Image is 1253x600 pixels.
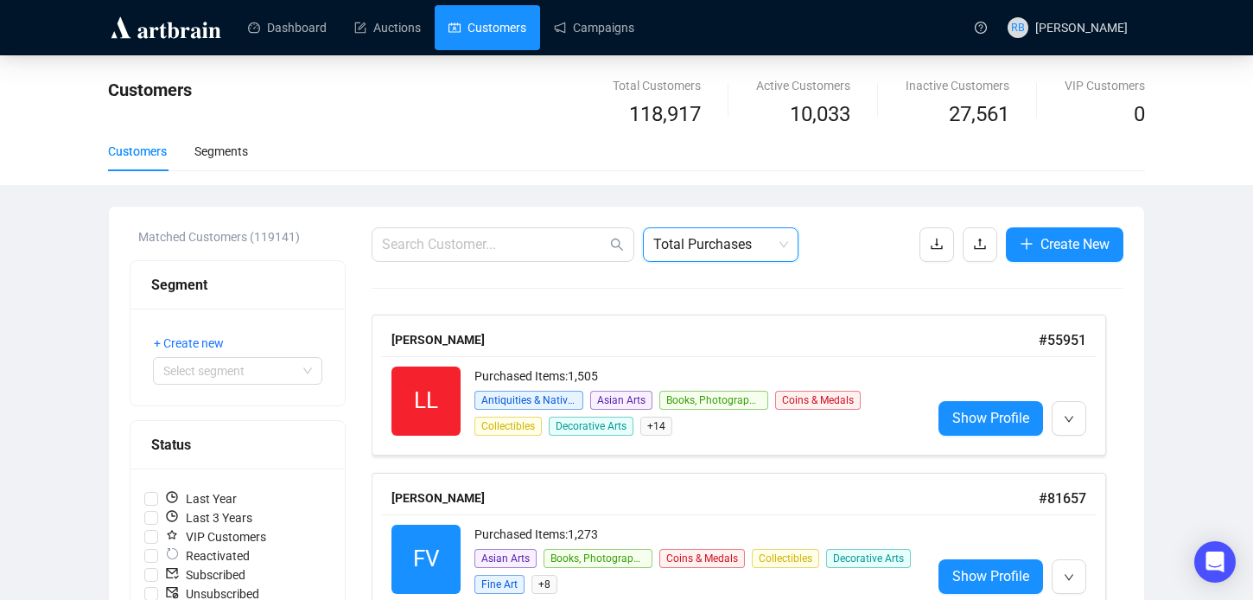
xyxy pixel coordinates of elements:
span: Show Profile [952,565,1029,587]
span: Collectibles [752,549,819,568]
span: search [610,238,624,252]
span: 10,033 [790,99,850,131]
span: + 8 [531,575,557,594]
span: Fine Art [474,575,525,594]
div: Purchased Items: 1,273 [474,525,918,546]
a: Auctions [354,5,421,50]
a: Show Profile [938,401,1043,436]
a: Campaigns [554,5,634,50]
span: [PERSON_NAME] [1035,21,1128,35]
span: Asian Arts [474,549,537,568]
span: FV [413,541,440,577]
span: Customers [108,80,192,100]
span: RB [1011,19,1025,36]
div: Segments [194,142,248,161]
div: Purchased Items: 1,505 [474,367,918,388]
a: Show Profile [938,559,1043,594]
span: + Create new [154,334,224,353]
span: down [1064,414,1074,424]
span: Books, Photographs & Ephemera [659,391,768,410]
div: Status [151,434,324,456]
span: Coins & Medals [775,391,861,410]
span: Show Profile [952,407,1029,429]
div: Total Customers [613,76,701,95]
button: Create New [1006,227,1123,262]
div: VIP Customers [1065,76,1145,95]
span: # 81657 [1039,490,1086,507]
span: Subscribed [158,565,252,584]
span: Collectibles [474,417,542,436]
span: question-circle [975,22,987,34]
span: Antiquities & Native Art [474,391,583,410]
input: Search Customer... [382,234,607,255]
span: Coins & Medals [659,549,745,568]
div: Matched Customers (119141) [138,227,346,246]
span: Decorative Arts [549,417,633,436]
span: 118,917 [629,99,701,131]
a: [PERSON_NAME]#55951LLPurchased Items:1,505Antiquities & Native ArtAsian ArtsBooks, Photographs & ... [372,315,1123,456]
span: Books, Photographs & Ephemera [544,549,652,568]
span: LL [414,383,438,418]
span: plus [1020,237,1034,251]
div: Customers [108,142,167,161]
span: # 55951 [1039,332,1086,348]
span: Create New [1040,233,1110,255]
div: Inactive Customers [906,76,1009,95]
span: upload [973,237,987,251]
span: VIP Customers [158,527,273,546]
div: Active Customers [756,76,850,95]
span: Asian Arts [590,391,652,410]
span: Total Purchases [653,228,788,261]
span: Last Year [158,489,244,508]
span: 0 [1134,102,1145,126]
span: Decorative Arts [826,549,911,568]
span: + 14 [640,417,672,436]
div: [PERSON_NAME] [391,488,1039,507]
button: + Create new [153,329,238,357]
span: Last 3 Years [158,508,259,527]
img: logo [108,14,224,41]
span: download [930,237,944,251]
div: Segment [151,274,324,296]
div: [PERSON_NAME] [391,330,1039,349]
span: Reactivated [158,546,257,565]
span: down [1064,572,1074,583]
div: Open Intercom Messenger [1194,541,1236,583]
span: 27,561 [949,99,1009,131]
a: Customers [448,5,526,50]
a: Dashboard [248,5,327,50]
